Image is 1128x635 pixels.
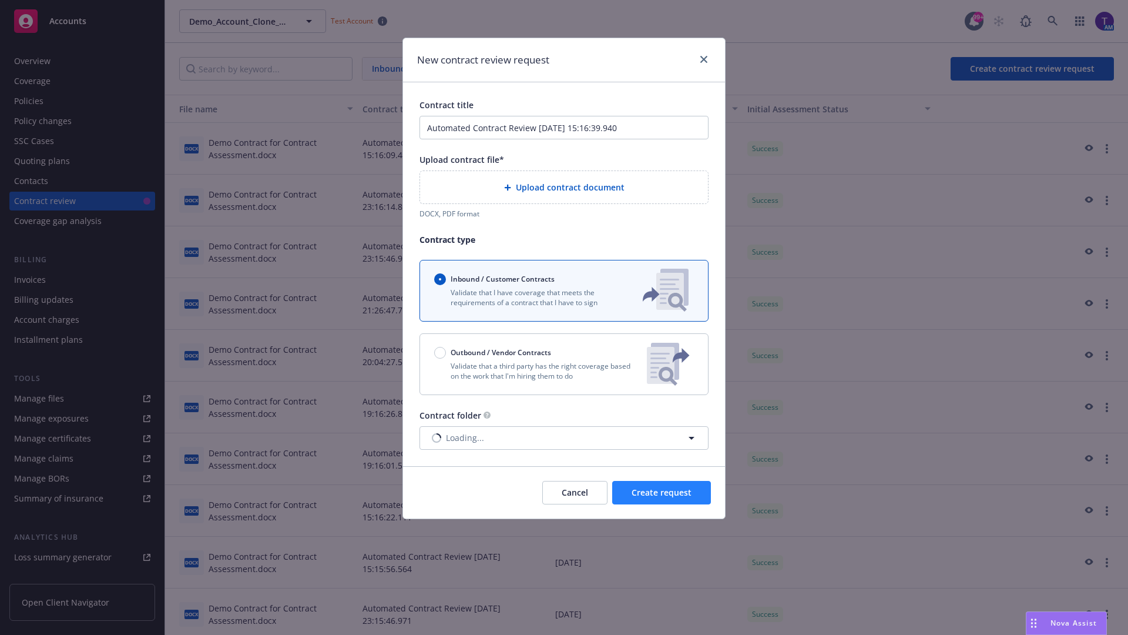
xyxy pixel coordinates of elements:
[419,154,504,165] span: Upload contract file*
[419,333,709,395] button: Outbound / Vendor ContractsValidate that a third party has the right coverage based on the work t...
[612,481,711,504] button: Create request
[434,288,623,308] p: Validate that I have coverage that meets the requirements of a contract that I have to sign
[562,487,588,498] span: Cancel
[419,260,709,322] button: Inbound / Customer ContractsValidate that I have coverage that meets the requirements of a contra...
[446,432,484,444] span: Loading...
[632,487,691,498] span: Create request
[1026,612,1041,634] div: Drag to move
[451,347,551,357] span: Outbound / Vendor Contracts
[434,273,446,285] input: Inbound / Customer Contracts
[419,99,474,111] span: Contract title
[1026,611,1107,635] button: Nova Assist
[419,426,709,450] button: Loading...
[419,410,481,421] span: Contract folder
[697,52,711,66] a: close
[419,233,709,246] p: Contract type
[419,116,709,139] input: Enter a title for this contract
[516,181,625,193] span: Upload contract document
[419,209,709,219] div: DOCX, PDF format
[419,171,709,204] div: Upload contract document
[434,361,637,381] p: Validate that a third party has the right coverage based on the work that I'm hiring them to do
[542,481,607,504] button: Cancel
[451,274,555,284] span: Inbound / Customer Contracts
[434,347,446,359] input: Outbound / Vendor Contracts
[417,52,549,68] h1: New contract review request
[1050,618,1097,628] span: Nova Assist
